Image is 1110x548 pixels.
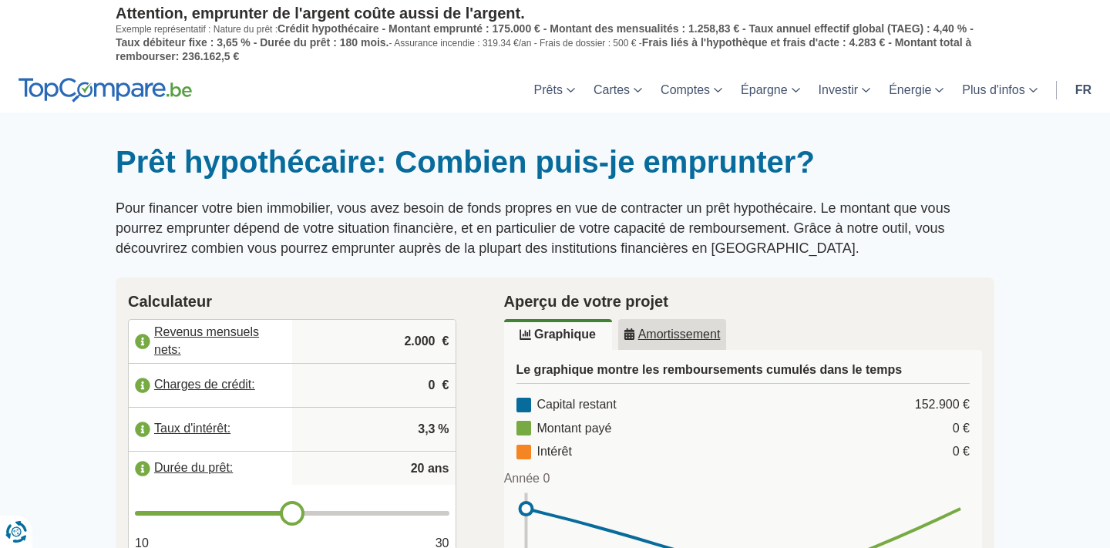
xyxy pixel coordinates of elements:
u: Amortissement [624,328,721,341]
div: Intérêt [516,443,572,461]
img: TopCompare [18,78,192,103]
span: % [438,421,449,439]
span: € [442,333,449,351]
span: ans [428,460,449,478]
h2: Aperçu de votre projet [504,290,983,313]
p: Exemple représentatif : Nature du prêt : - Assurance incendie : 319.34 €/an - Frais de dossier : ... [116,22,994,63]
div: 0 € [953,420,970,438]
label: Taux d'intérêt: [129,412,292,446]
div: Montant payé [516,420,612,438]
input: | [298,365,449,406]
u: Graphique [520,328,596,341]
a: Prêts [525,67,584,113]
span: Frais liés à l'hypothèque et frais d'acte : 4.283 € - Montant total à rembourser: 236.162,5 € [116,36,971,62]
h3: Le graphique montre les remboursements cumulés dans le temps [516,362,970,384]
h2: Calculateur [128,290,456,313]
label: Revenus mensuels nets: [129,324,292,358]
a: Investir [809,67,880,113]
a: Plus d'infos [953,67,1046,113]
label: Durée du prêt: [129,452,292,486]
div: 0 € [953,443,970,461]
span: Crédit hypothécaire - Montant emprunté : 175.000 € - Montant des mensualités : 1.258,83 € - Taux ... [116,22,974,49]
input: | [298,321,449,362]
p: Attention, emprunter de l'argent coûte aussi de l'argent. [116,4,994,22]
label: Charges de crédit: [129,368,292,402]
a: Comptes [651,67,732,113]
a: Cartes [584,67,651,113]
a: fr [1066,67,1101,113]
a: Énergie [880,67,953,113]
div: Capital restant [516,396,617,414]
div: 152.900 € [915,396,970,414]
h1: Prêt hypothécaire: Combien puis-je emprunter? [116,143,994,180]
p: Pour financer votre bien immobilier, vous avez besoin de fonds propres en vue de contracter un pr... [116,199,994,258]
a: Épargne [732,67,809,113]
span: € [442,377,449,395]
input: | [298,408,449,450]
